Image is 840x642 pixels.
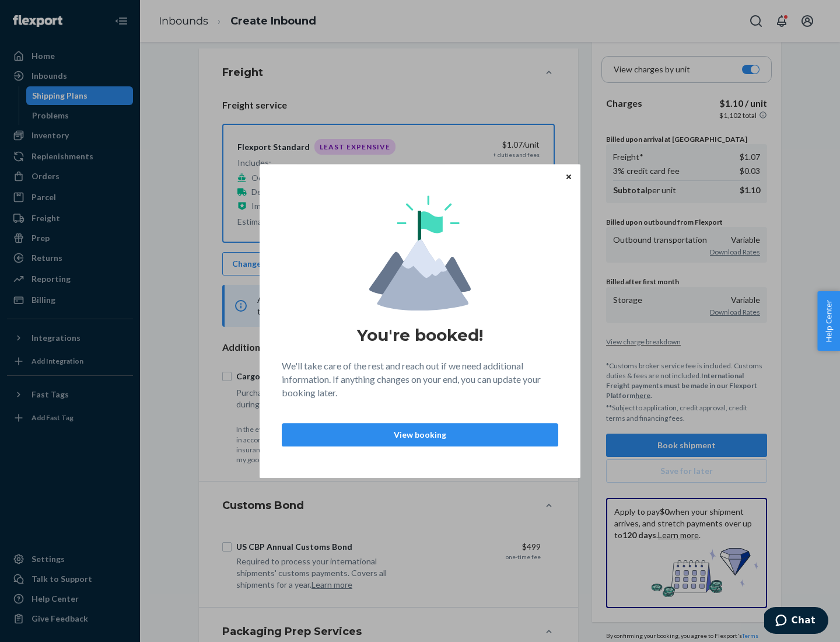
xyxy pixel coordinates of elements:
[357,325,483,346] h1: You're booked!
[292,429,548,441] p: View booking
[369,196,471,310] img: svg+xml,%3Csvg%20viewBox%3D%220%200%20174%20197%22%20fill%3D%22none%22%20xmlns%3D%22http%3A%2F%2F...
[282,423,558,446] button: View booking
[282,360,558,400] p: We'll take care of the rest and reach out if we need additional information. If anything changes ...
[563,170,575,183] button: Close
[27,8,51,19] span: Chat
